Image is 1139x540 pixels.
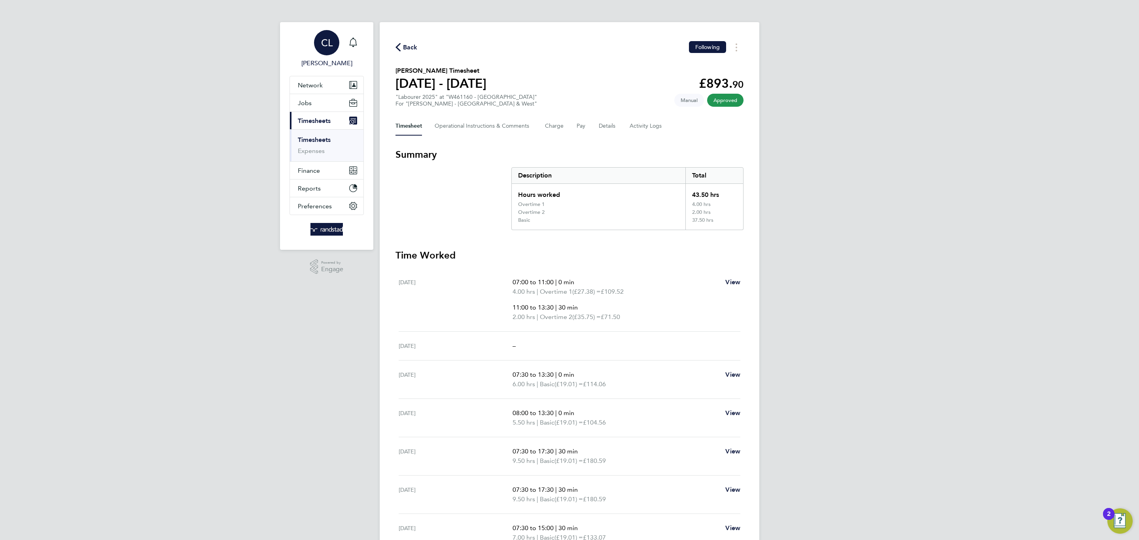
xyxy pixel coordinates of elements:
span: | [537,288,538,295]
div: [DATE] [399,408,513,427]
button: Preferences [290,197,363,215]
app-decimal: £893. [699,76,744,91]
button: Timesheets Menu [729,41,744,53]
span: Basic [540,380,554,389]
span: | [537,495,538,503]
div: 43.50 hrs [685,184,743,201]
span: | [555,409,557,417]
span: Engage [321,266,343,273]
span: Following [695,43,720,51]
span: 07:30 to 17:30 [513,447,554,455]
span: (£27.38) = [572,288,601,295]
span: | [537,380,538,388]
span: CL [321,38,333,48]
span: £71.50 [601,313,620,321]
div: Hours worked [512,184,685,201]
span: Preferences [298,202,332,210]
span: Timesheets [298,117,331,125]
span: (£19.01) = [554,457,583,464]
a: View [725,485,740,495]
span: View [725,278,740,286]
span: | [555,486,557,493]
span: £109.52 [601,288,624,295]
span: Powered by [321,259,343,266]
div: Timesheets [290,129,363,161]
img: randstad-logo-retina.png [310,223,343,236]
div: [DATE] [399,447,513,466]
h3: Time Worked [395,249,744,262]
span: 07:00 to 11:00 [513,278,554,286]
span: View [725,371,740,378]
button: Finance [290,162,363,179]
span: 07:30 to 15:00 [513,524,554,532]
a: View [725,408,740,418]
a: CL[PERSON_NAME] [289,30,364,68]
div: "Labourer 2025" at "W461160 - [GEOGRAPHIC_DATA]" [395,94,537,107]
a: View [725,447,740,456]
a: Powered byEngage [310,259,344,274]
a: View [725,278,740,287]
div: Basic [518,217,530,223]
span: (£35.75) = [572,313,601,321]
div: [DATE] [399,370,513,389]
span: | [555,447,557,455]
div: 2.00 hrs [685,209,743,217]
span: View [725,486,740,493]
span: Overtime 2 [540,312,572,322]
div: 2 [1107,514,1111,524]
span: View [725,524,740,532]
button: Following [689,41,726,53]
span: | [555,278,557,286]
span: | [555,304,557,311]
div: [DATE] [399,485,513,504]
span: Back [403,43,418,52]
span: Jobs [298,99,312,107]
span: Finance [298,167,320,174]
div: [DATE] [399,341,513,351]
span: 30 min [558,524,578,532]
span: | [537,419,538,426]
button: Pay [577,117,586,136]
span: (£19.01) = [554,380,583,388]
div: For "[PERSON_NAME] - [GEOGRAPHIC_DATA] & West" [395,100,537,107]
span: £180.59 [583,495,606,503]
div: Description [512,168,685,183]
span: | [537,457,538,464]
span: Reports [298,185,321,192]
div: Overtime 2 [518,209,545,215]
a: Timesheets [298,136,331,143]
span: – [513,342,516,349]
span: £114.06 [583,380,606,388]
span: 07:30 to 17:30 [513,486,554,493]
span: View [725,447,740,455]
button: Charge [545,117,564,136]
span: 6.00 hrs [513,380,535,388]
span: | [555,371,557,378]
h2: [PERSON_NAME] Timesheet [395,66,486,76]
h1: [DATE] - [DATE] [395,76,486,91]
span: 30 min [558,447,578,455]
a: Go to home page [289,223,364,236]
span: 11:00 to 13:30 [513,304,554,311]
span: This timesheet was manually created. [674,94,704,107]
span: View [725,409,740,417]
div: Total [685,168,743,183]
span: £180.59 [583,457,606,464]
button: Open Resource Center, 2 new notifications [1107,508,1133,534]
button: Back [395,42,418,52]
span: 5.50 hrs [513,419,535,426]
a: View [725,370,740,380]
nav: Main navigation [280,22,373,250]
button: Operational Instructions & Comments [435,117,532,136]
span: Basic [540,495,554,504]
span: 0 min [558,409,574,417]
div: 37.50 hrs [685,217,743,230]
button: Reports [290,179,363,197]
span: 0 min [558,371,574,378]
span: 08:00 to 13:30 [513,409,554,417]
button: Jobs [290,94,363,111]
a: Expenses [298,147,325,155]
span: 0 min [558,278,574,286]
span: 9.50 hrs [513,457,535,464]
span: 9.50 hrs [513,495,535,503]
